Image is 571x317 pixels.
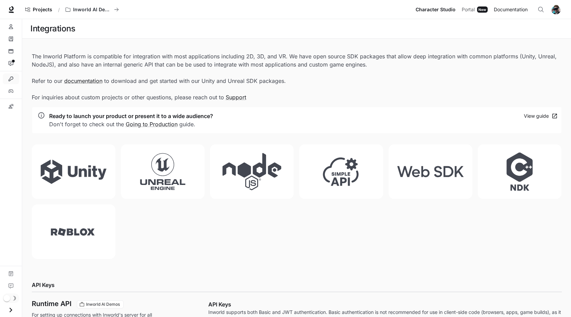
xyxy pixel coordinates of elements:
button: Open Command Menu [534,3,548,16]
div: New [477,6,488,13]
a: Going to Production [126,121,178,128]
h1: Integrations [30,22,75,35]
div: / [55,6,62,13]
h3: Runtime API [32,300,71,307]
a: Documentation [491,3,533,16]
a: Feedback [3,280,19,291]
a: Go to projects [22,3,55,16]
div: View guide [524,112,549,120]
span: Character Studio [416,5,456,14]
a: Interactions [3,58,19,69]
a: Integrations [3,73,19,84]
a: Variables [3,86,19,97]
a: Custom pronunciations [3,101,19,112]
span: Documentation [494,5,528,14]
button: Open drawer [3,303,18,317]
span: Inworld AI Demos [83,301,123,307]
a: Characters [3,21,19,32]
a: Support [226,94,246,101]
p: Don't forget to check out the guide. [49,120,213,128]
span: Dark mode toggle [3,294,10,302]
a: Character Studio [413,3,458,16]
h2: API Keys [32,281,562,289]
a: documentation [64,77,102,84]
p: The Inworld Platform is compatible for integration with most applications including 2D, 3D, and V... [32,52,562,101]
div: These keys will apply to your current workspace only [77,300,124,308]
a: Knowledge [3,33,19,44]
a: View guide [522,111,559,122]
p: Inworld AI Demos [73,7,111,13]
a: PortalNew [459,3,490,16]
button: All workspaces [62,3,122,16]
p: Ready to launch your product or present it to a wide audience? [49,112,213,120]
button: User avatar [549,3,563,16]
a: Documentation [3,268,19,279]
span: Portal [462,5,475,14]
a: Scenes [3,46,19,57]
img: User avatar [551,5,561,14]
p: API Keys [208,300,562,308]
span: Projects [33,7,52,13]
